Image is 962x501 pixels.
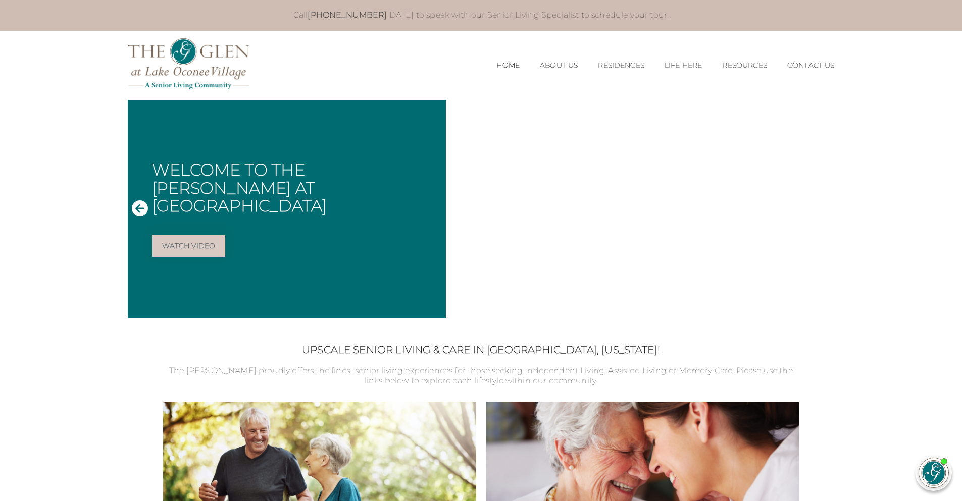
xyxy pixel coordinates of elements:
[540,61,578,70] a: About Us
[722,61,767,70] a: Resources
[128,100,835,318] div: Slide 1 of 1
[163,344,799,356] h2: Upscale Senior Living & Care in [GEOGRAPHIC_DATA], [US_STATE]!
[446,100,835,318] iframe: Embedded Vimeo Video
[496,61,520,70] a: Home
[163,366,799,387] p: The [PERSON_NAME] proudly offers the finest senior living experiences for those seeking Independe...
[919,458,948,487] img: avatar
[152,161,438,214] h1: Welcome to The [PERSON_NAME] at [GEOGRAPHIC_DATA]
[152,235,226,257] a: Watch Video
[598,61,644,70] a: Residences
[815,200,831,218] button: Next Slide
[665,61,702,70] a: Life Here
[138,10,825,21] p: Call [DATE] to speak with our Senior Living Specialist to schedule your tour.
[128,38,249,89] img: The Glen Lake Oconee Home
[308,10,386,20] a: [PHONE_NUMBER]
[787,61,835,70] a: Contact Us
